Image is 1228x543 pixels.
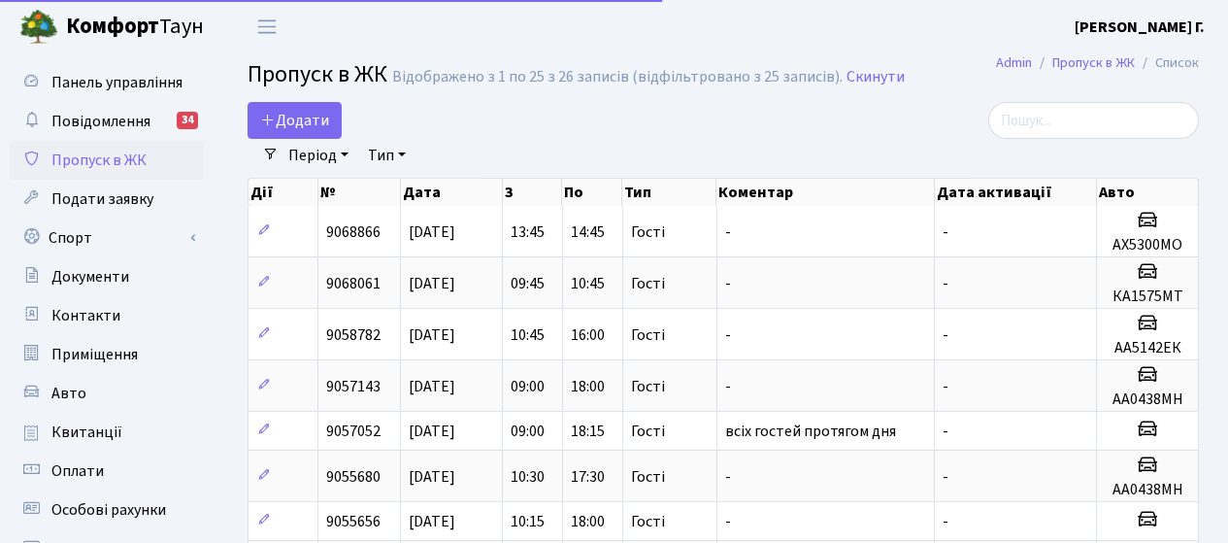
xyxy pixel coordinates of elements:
span: - [943,324,948,346]
span: Повідомлення [51,111,150,132]
span: 9057052 [326,421,381,442]
span: Гості [631,327,665,343]
a: Додати [248,102,342,139]
a: Контакти [10,296,204,335]
a: Оплати [10,452,204,491]
span: - [725,466,731,488]
b: Комфорт [66,11,159,42]
a: Приміщення [10,335,204,374]
span: Додати [260,110,329,131]
span: Приміщення [51,344,138,365]
span: 18:15 [571,421,605,442]
span: 9068061 [326,273,381,294]
b: [PERSON_NAME] Г. [1075,17,1205,38]
span: Гості [631,224,665,240]
span: - [943,466,948,488]
span: - [943,421,948,442]
span: Гості [631,469,665,485]
span: [DATE] [409,511,455,532]
img: logo.png [19,8,58,47]
a: Тип [360,139,414,172]
a: Повідомлення34 [10,102,204,141]
span: - [943,273,948,294]
div: 34 [177,112,198,129]
h5: КА1575МТ [1105,288,1190,306]
span: Подати заявку [51,188,153,210]
div: Відображено з 1 по 25 з 26 записів (відфільтровано з 25 записів). [392,68,843,86]
a: Пропуск в ЖК [1052,52,1135,73]
a: Період [281,139,356,172]
span: Контакти [51,305,120,326]
a: Пропуск в ЖК [10,141,204,180]
span: Оплати [51,460,104,482]
span: [DATE] [409,221,455,243]
span: 14:45 [571,221,605,243]
span: Особові рахунки [51,499,166,521]
span: 17:30 [571,466,605,488]
span: Гості [631,276,665,291]
span: 9068866 [326,221,381,243]
a: Документи [10,257,204,296]
span: 18:00 [571,511,605,532]
span: Таун [66,11,204,44]
th: № [318,179,401,206]
span: Авто [51,383,86,404]
span: [DATE] [409,273,455,294]
span: - [725,511,731,532]
span: - [725,221,731,243]
span: Гості [631,514,665,529]
input: Пошук... [988,102,1199,139]
th: Дата [401,179,502,206]
span: Документи [51,266,129,288]
a: Admin [996,52,1032,73]
th: Тип [622,179,716,206]
th: З [503,179,563,206]
span: 16:00 [571,324,605,346]
span: - [943,376,948,397]
span: [DATE] [409,324,455,346]
span: 10:45 [571,273,605,294]
span: [DATE] [409,421,455,442]
span: 9055680 [326,466,381,488]
span: 9058782 [326,324,381,346]
span: [DATE] [409,376,455,397]
span: - [943,221,948,243]
span: всіх гостей протягом дня [725,421,896,442]
a: Подати заявку [10,180,204,219]
th: Дата активації [935,179,1097,206]
span: - [725,273,731,294]
span: Квитанції [51,422,122,443]
nav: breadcrumb [967,43,1228,84]
span: 9055656 [326,511,381,532]
button: Переключити навігацію [243,11,291,43]
a: [PERSON_NAME] Г. [1075,16,1205,39]
th: Авто [1097,179,1199,206]
a: Скинути [846,68,905,86]
span: 09:00 [511,376,545,397]
a: Спорт [10,219,204,257]
span: [DATE] [409,466,455,488]
a: Авто [10,374,204,413]
h5: АА0438МН [1105,481,1190,499]
span: 09:00 [511,421,545,442]
span: Пропуск в ЖК [248,57,387,91]
th: Дії [249,179,318,206]
h5: АХ5300МО [1105,236,1190,255]
a: Особові рахунки [10,491,204,529]
span: 09:45 [511,273,545,294]
span: Гості [631,379,665,394]
span: 18:00 [571,376,605,397]
th: Коментар [716,179,935,206]
span: - [725,376,731,397]
span: 13:45 [511,221,545,243]
h5: АА0438МН [1105,390,1190,409]
span: 9057143 [326,376,381,397]
span: Панель управління [51,72,183,93]
span: - [725,324,731,346]
span: Пропуск в ЖК [51,150,147,171]
a: Квитанції [10,413,204,452]
span: 10:15 [511,511,545,532]
span: 10:30 [511,466,545,488]
th: По [562,179,622,206]
a: Панель управління [10,63,204,102]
